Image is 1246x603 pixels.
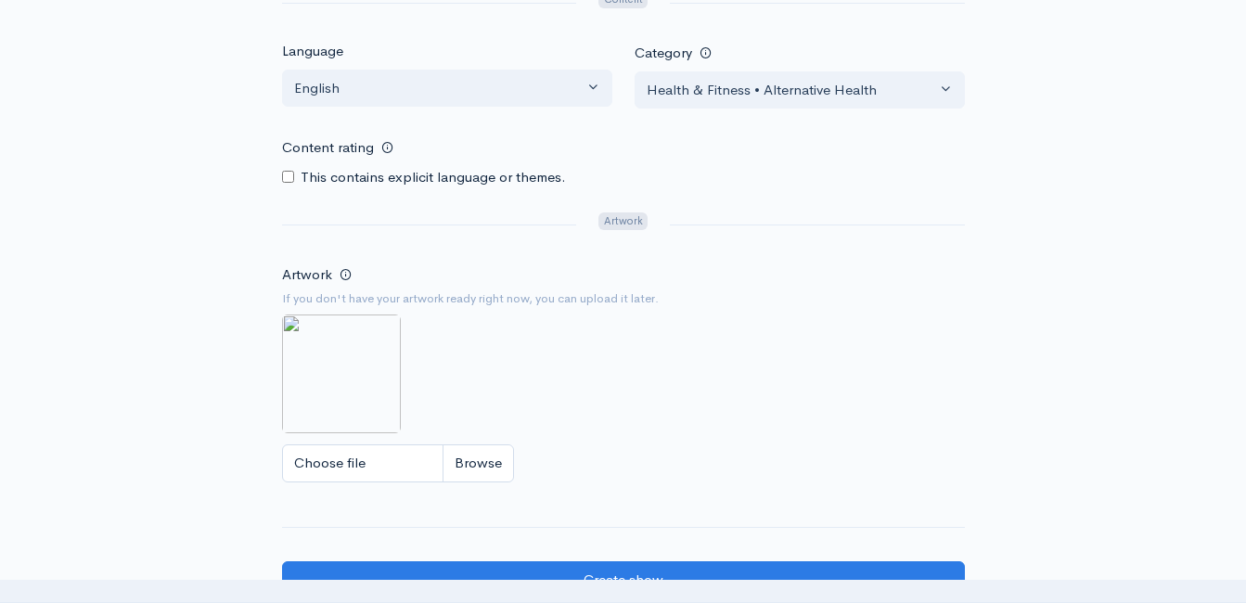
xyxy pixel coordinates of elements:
[635,43,692,64] label: Category
[598,212,648,230] span: Artwork
[282,264,332,286] label: Artwork
[301,167,566,188] label: This contains explicit language or themes.
[282,70,612,108] button: English
[635,71,965,109] button: Health & Fitness • Alternative Health
[282,289,965,308] small: If you don't have your artwork ready right now, you can upload it later.
[282,561,965,599] input: Create show
[282,129,374,167] label: Content rating
[282,41,343,62] label: Language
[294,78,584,99] div: English
[647,80,936,101] div: Health & Fitness • Alternative Health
